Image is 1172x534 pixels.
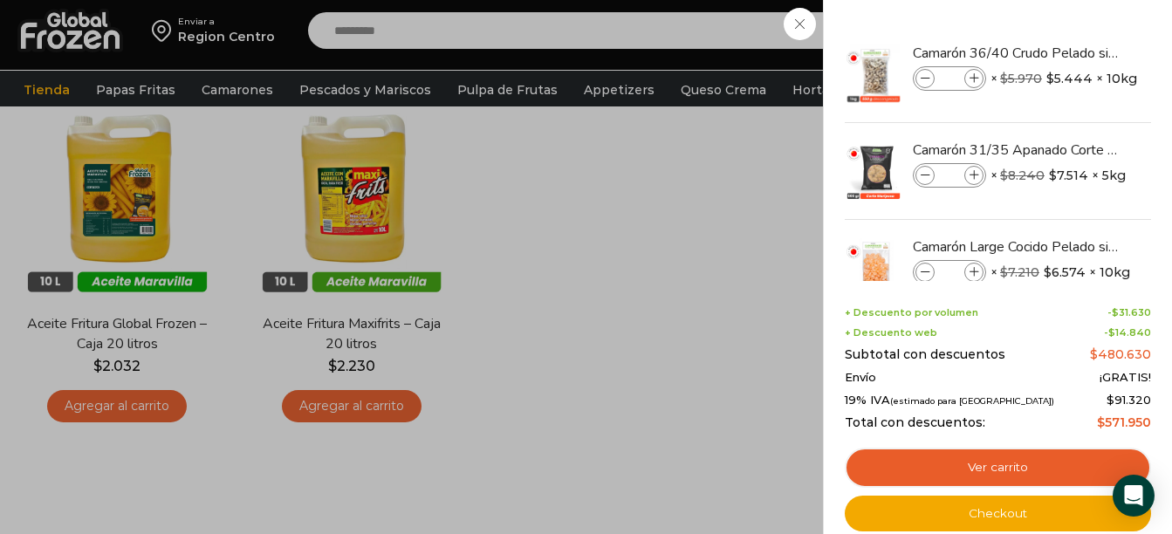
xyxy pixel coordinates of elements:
span: ¡GRATIS! [1100,371,1151,385]
span: Total con descuentos: [845,415,985,430]
span: $ [1000,71,1008,86]
span: $ [1097,414,1105,430]
span: - [1107,307,1151,318]
span: 19% IVA [845,394,1054,407]
bdi: 7.210 [1000,264,1039,280]
span: - [1104,327,1151,339]
bdi: 7.514 [1049,167,1088,184]
span: $ [1107,393,1114,407]
a: Checkout [845,496,1151,532]
a: Ver carrito [845,448,1151,488]
a: Camarón 36/40 Crudo Pelado sin Vena - Bronze - Caja 10 kg [913,44,1121,63]
span: × × 5kg [990,163,1126,188]
input: Product quantity [936,263,963,282]
span: Envío [845,371,876,385]
bdi: 8.240 [1000,168,1045,183]
span: $ [1046,70,1054,87]
bdi: 6.574 [1044,264,1086,281]
input: Product quantity [936,69,963,88]
span: $ [1112,306,1119,318]
span: + Descuento web [845,327,937,339]
a: Camarón Large Cocido Pelado sin Vena - Bronze - Caja 10 kg [913,237,1121,257]
span: $ [1049,167,1057,184]
span: $ [1108,326,1115,339]
span: $ [1044,264,1052,281]
a: Camarón 31/35 Apanado Corte Mariposa - Bronze - Caja 5 kg [913,140,1121,160]
span: 91.320 [1107,393,1151,407]
bdi: 5.970 [1000,71,1042,86]
bdi: 31.630 [1112,306,1151,318]
bdi: 14.840 [1108,326,1151,339]
span: $ [1000,264,1008,280]
bdi: 480.630 [1090,346,1151,362]
small: (estimado para [GEOGRAPHIC_DATA]) [890,396,1054,406]
input: Product quantity [936,166,963,185]
span: $ [1090,346,1098,362]
span: × × 10kg [990,66,1137,91]
div: Open Intercom Messenger [1113,475,1155,517]
span: Subtotal con descuentos [845,347,1005,362]
bdi: 571.950 [1097,414,1151,430]
span: $ [1000,168,1008,183]
span: × × 10kg [990,260,1130,284]
bdi: 5.444 [1046,70,1093,87]
span: + Descuento por volumen [845,307,978,318]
